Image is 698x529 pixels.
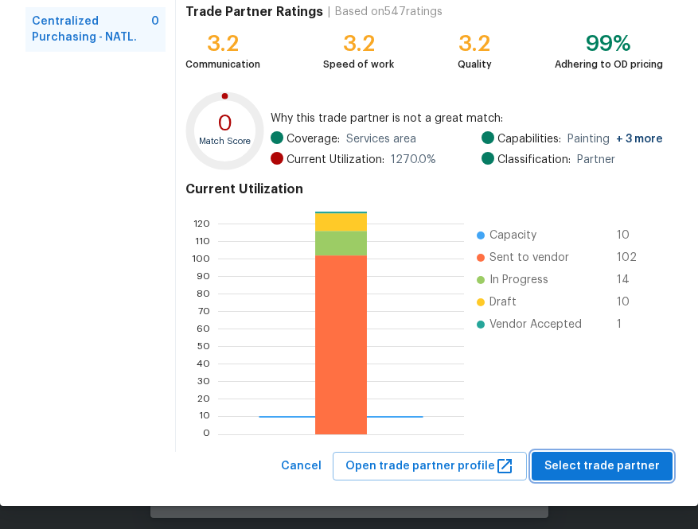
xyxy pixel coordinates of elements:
[198,306,210,316] text: 70
[197,359,210,368] text: 40
[391,152,436,168] span: 1270.0 %
[32,14,151,45] span: Centralized Purchasing - NATL.
[617,272,642,288] span: 14
[617,228,642,243] span: 10
[333,452,527,481] button: Open trade partner profile
[346,131,416,147] span: Services area
[458,56,492,72] div: Quality
[617,250,642,266] span: 102
[193,219,210,228] text: 120
[271,111,663,126] span: Why this trade partner is not a great match:
[287,131,340,147] span: Coverage:
[489,294,517,310] span: Draft
[489,317,582,333] span: Vendor Accepted
[197,324,210,333] text: 60
[497,152,571,168] span: Classification:
[532,452,673,481] button: Select trade partner
[217,113,232,134] text: 0
[203,429,210,438] text: 0
[151,14,159,45] span: 0
[544,457,660,476] span: Select trade partner
[287,152,384,168] span: Current Utilization:
[199,137,251,146] text: Match Score
[458,36,492,52] div: 3.2
[185,56,260,72] div: Communication
[489,250,569,266] span: Sent to vendor
[197,376,210,386] text: 30
[555,56,663,72] div: Adhering to OD pricing
[197,341,210,351] text: 50
[567,131,663,147] span: Painting
[197,289,210,298] text: 80
[275,452,328,481] button: Cancel
[192,254,210,263] text: 100
[555,36,663,52] div: 99%
[197,271,210,281] text: 90
[199,411,210,421] text: 10
[617,294,642,310] span: 10
[489,228,536,243] span: Capacity
[345,457,514,476] span: Open trade partner profile
[185,4,323,20] h4: Trade Partner Ratings
[185,181,663,197] h4: Current Utilization
[617,317,642,333] span: 1
[577,152,615,168] span: Partner
[323,36,394,52] div: 3.2
[497,131,561,147] span: Capabilities:
[323,56,394,72] div: Speed of work
[616,134,663,145] span: + 3 more
[323,4,335,20] div: |
[489,272,548,288] span: In Progress
[197,394,210,403] text: 20
[281,457,322,476] span: Cancel
[335,4,443,20] div: Based on 547 ratings
[195,236,210,246] text: 110
[185,36,260,52] div: 3.2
